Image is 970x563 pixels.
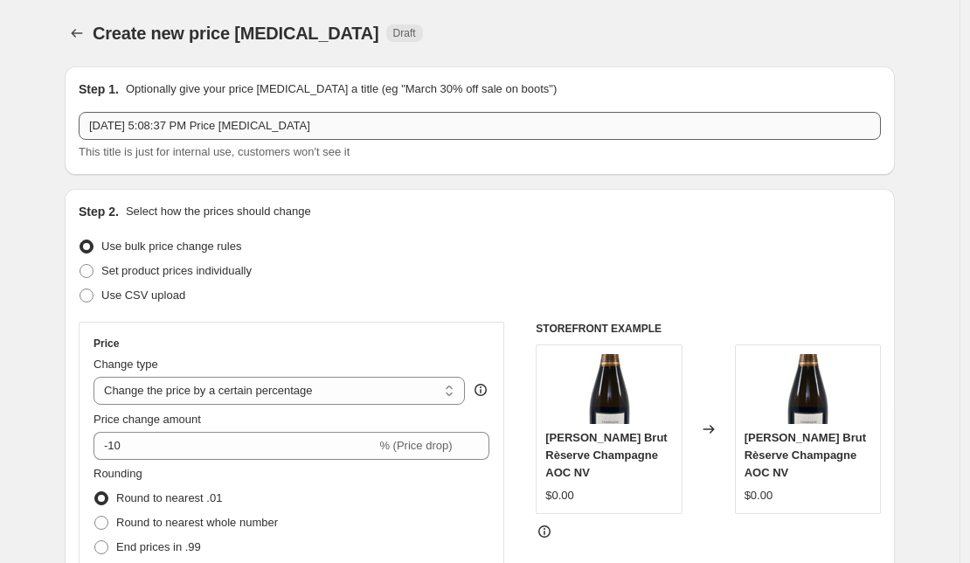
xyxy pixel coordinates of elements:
[94,432,376,460] input: -15
[545,487,574,504] div: $0.00
[745,431,866,479] span: [PERSON_NAME] Brut Rèserve Champagne AOC NV
[79,203,119,220] h2: Step 2.
[536,322,881,336] h6: STOREFRONT EXAMPLE
[101,288,185,302] span: Use CSV upload
[116,516,278,529] span: Round to nearest whole number
[94,337,119,351] h3: Price
[94,467,142,480] span: Rounding
[79,80,119,98] h2: Step 1.
[379,439,452,452] span: % (Price drop)
[65,21,89,45] button: Price change jobs
[393,26,416,40] span: Draft
[94,413,201,426] span: Price change amount
[79,145,350,158] span: This title is just for internal use, customers won't see it
[101,264,252,277] span: Set product prices individually
[101,240,241,253] span: Use bulk price change rules
[574,354,644,424] img: CH_LB_80x.jpg
[126,203,311,220] p: Select how the prices should change
[472,381,489,399] div: help
[116,491,222,504] span: Round to nearest .01
[94,358,158,371] span: Change type
[93,24,379,43] span: Create new price [MEDICAL_DATA]
[773,354,842,424] img: CH_LB_80x.jpg
[126,80,557,98] p: Optionally give your price [MEDICAL_DATA] a title (eg "March 30% off sale on boots")
[116,540,201,553] span: End prices in .99
[79,112,881,140] input: 30% off holiday sale
[745,487,773,504] div: $0.00
[545,431,667,479] span: [PERSON_NAME] Brut Rèserve Champagne AOC NV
